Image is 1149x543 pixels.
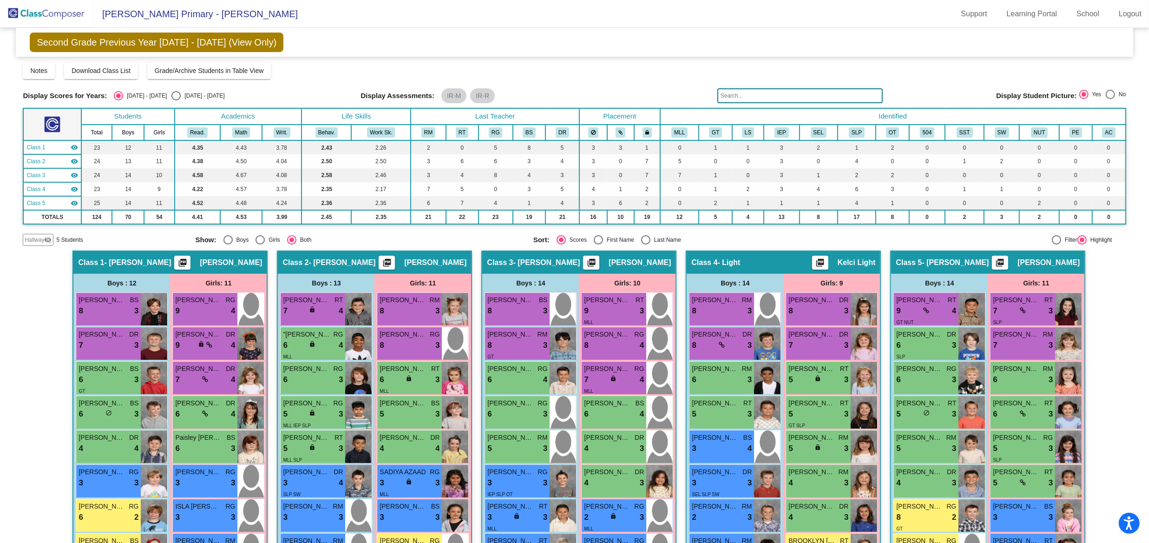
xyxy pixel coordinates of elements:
td: 1 [984,182,1019,196]
td: 5 [446,182,479,196]
span: Hallway [25,236,44,244]
td: 1 [699,168,732,182]
td: 0 [1092,196,1126,210]
td: 1 [800,196,838,210]
td: 2.45 [302,210,351,224]
td: 11 [144,196,174,210]
td: Amy Weeda - Weeda [23,140,81,154]
td: 23 [81,182,112,196]
td: 0 [876,154,909,168]
td: 2 [1019,196,1059,210]
td: 5 [660,154,699,168]
button: Notes [23,62,55,79]
td: 4 [838,196,876,210]
mat-radio-group: Select an option [1079,90,1126,102]
a: School [1069,7,1107,21]
td: 11 [144,140,174,154]
td: Ken Mundy - Mundy [23,196,81,210]
td: 4 [545,196,579,210]
mat-icon: visibility [71,158,78,165]
span: Class 1 [26,143,45,152]
button: MLL [671,127,688,138]
td: 7 [411,182,446,196]
td: 6 [607,196,634,210]
td: 2 [945,210,984,224]
td: 25 [81,196,112,210]
td: 2 [984,154,1019,168]
button: RT [456,127,468,138]
td: 21 [411,210,446,224]
td: 22 [446,210,479,224]
td: 16 [579,210,607,224]
td: 0 [1019,182,1059,196]
th: Girls [144,125,174,140]
td: 3 [513,154,545,168]
td: 3 [579,196,607,210]
button: AC [1102,127,1115,138]
div: Last Name [650,236,681,244]
button: SW [995,127,1009,138]
td: 3 [764,168,799,182]
button: GT [709,127,722,138]
td: 0 [732,168,764,182]
td: 2 [1019,210,1059,224]
button: SEL [811,127,827,138]
th: Rayna Gibson [479,125,513,140]
th: Social Emotional Learning IEP [800,125,838,140]
td: 0 [660,140,699,154]
th: Total [81,125,112,140]
mat-icon: picture_as_pdf [814,258,826,271]
button: Print Students Details [379,256,395,270]
td: 14 [112,196,144,210]
span: Download Class List [72,67,131,74]
button: IEP [775,127,789,138]
div: Filter [1061,236,1077,244]
th: Parental Engagement [1059,125,1092,140]
button: Behav. [315,127,338,138]
button: SST [957,127,973,138]
td: 2.43 [302,140,351,154]
mat-icon: picture_as_pdf [995,258,1006,271]
td: 0 [607,168,634,182]
th: Boys [112,125,144,140]
td: 3 [579,154,607,168]
button: LS [742,127,754,138]
span: - [PERSON_NAME] [105,258,171,267]
th: Academics [175,108,302,125]
span: Class 2 [26,157,45,166]
mat-icon: visibility [71,172,78,179]
th: Betsy Sutton [513,125,545,140]
div: First Name [603,236,634,244]
a: Logout [1111,7,1149,21]
td: 4.24 [262,196,302,210]
div: Girls [265,236,280,244]
td: 0 [1059,168,1092,182]
th: Occupational Therapy IEP [876,125,909,140]
div: No [1115,90,1126,99]
th: Identified [660,108,1126,125]
td: 0 [909,154,945,168]
td: 24 [81,154,112,168]
td: 124 [81,210,112,224]
th: Robin Thompson [446,125,479,140]
td: 4.08 [262,168,302,182]
span: Class 1 [78,258,104,267]
td: 1 [699,140,732,154]
th: Students [81,108,175,125]
td: 13 [112,154,144,168]
td: 5 [479,140,513,154]
td: 4 [545,154,579,168]
td: 2 [838,168,876,182]
td: 7 [660,168,699,182]
mat-icon: visibility [71,199,78,207]
td: 4.38 [175,154,221,168]
th: School Wide Intervention [984,125,1019,140]
button: Grade/Archive Students in Table View [147,62,271,79]
td: 14 [112,168,144,182]
a: Support [954,7,995,21]
span: Grade/Archive Students in Table View [155,67,264,74]
td: 4 [479,196,513,210]
td: 4 [732,210,764,224]
th: Multi Language Learner [660,125,699,140]
td: 0 [446,140,479,154]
